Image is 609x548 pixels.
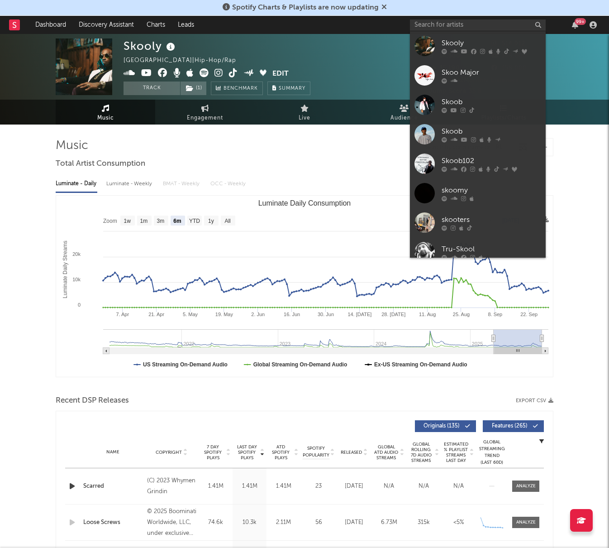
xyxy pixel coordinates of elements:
text: 22. Sep [520,312,538,317]
a: Skoob [410,90,546,120]
div: 10.3k [235,518,264,527]
div: 23 [303,482,334,491]
span: ATD Spotify Plays [269,444,293,461]
text: 16. Jun [284,312,300,317]
div: Global Streaming Trend (Last 60D) [478,439,505,466]
span: Audience [390,113,418,124]
div: Scarred [83,482,143,491]
div: <5% [443,518,474,527]
text: 11. Aug [419,312,436,317]
a: Dashboard [29,16,72,34]
span: Summary [279,86,305,91]
text: US Streaming On-Demand Audio [143,361,228,368]
div: Skooly [124,38,177,53]
svg: Luminate Daily Consumption [56,196,553,377]
a: Skooly [410,31,546,61]
text: 1y [208,218,214,224]
text: YTD [189,218,200,224]
a: skoomy [410,178,546,208]
button: (1) [181,82,206,95]
a: Leads [171,16,200,34]
text: 1w [124,218,131,224]
div: Tru-Skool [442,244,541,255]
button: Originals(135) [415,420,476,432]
a: Engagement [155,100,255,125]
div: 74.6k [201,518,230,527]
span: Estimated % Playlist Streams Last Day [443,442,468,463]
a: Charts [140,16,171,34]
a: Benchmark [211,82,263,95]
span: Spotify Popularity [303,445,329,459]
button: Features(265) [483,420,544,432]
div: [DATE] [339,482,369,491]
text: 2. Jun [251,312,265,317]
div: Skoob [442,126,541,137]
input: Search for artists [410,19,546,31]
text: Luminate Daily Consumption [258,199,351,207]
text: 21. Apr [148,312,164,317]
text: 1m [140,218,148,224]
div: Luminate - Daily [56,176,97,192]
text: Global Streaming On-Demand Audio [253,361,347,368]
span: Features ( 265 ) [489,423,530,429]
div: Name [83,449,143,456]
a: Music [56,100,155,125]
div: 2.11M [269,518,298,527]
a: Loose Screws [83,518,143,527]
text: 0 [78,302,81,308]
div: 6.73M [374,518,404,527]
div: Skoob [442,96,541,107]
text: 6m [173,218,181,224]
a: Live [255,100,354,125]
div: 99 + [575,18,586,25]
span: Global ATD Audio Streams [374,444,399,461]
text: 7. Apr [116,312,129,317]
text: All [224,218,230,224]
div: N/A [409,482,439,491]
text: 10k [72,277,81,282]
a: Skoo Major [410,61,546,90]
text: 5. May [183,312,198,317]
span: ( 1 ) [180,82,207,95]
div: 1.41M [235,482,264,491]
div: N/A [374,482,404,491]
button: Edit [272,68,289,80]
a: skooters [410,208,546,237]
div: skoomy [442,185,541,196]
text: 14. [DATE] [347,312,371,317]
span: Engagement [187,113,223,124]
div: [DATE] [339,518,369,527]
span: Music [97,113,114,124]
text: 30. Jun [318,312,334,317]
button: 99+ [572,21,578,29]
div: 315k [409,518,439,527]
div: © 2025 Boominati Worldwide, LLC, under exclusive license to Mercury Records / Republic Records, a... [147,506,196,539]
span: Global Rolling 7D Audio Streams [409,442,433,463]
a: Skoob [410,120,546,149]
div: Skoo Major [442,67,541,78]
div: 1.41M [201,482,230,491]
span: 7 Day Spotify Plays [201,444,225,461]
text: Zoom [103,218,117,224]
a: Audience [354,100,454,125]
a: Discovery Assistant [72,16,140,34]
text: Ex-US Streaming On-Demand Audio [374,361,467,368]
div: 1.41M [269,482,298,491]
span: Released [341,450,362,455]
text: Luminate Daily Streams [62,240,68,298]
button: Track [124,82,180,95]
button: Summary [267,82,310,95]
div: Skoob102 [442,155,541,166]
text: 8. Sep [488,312,502,317]
div: [GEOGRAPHIC_DATA] | Hip-Hop/Rap [124,55,247,66]
text: 20k [72,251,81,257]
span: Spotify Charts & Playlists are now updating [232,4,379,11]
span: Benchmark [224,83,258,94]
div: Skooly [442,38,541,48]
text: 25. Aug [453,312,470,317]
span: Recent DSP Releases [56,395,129,406]
span: Dismiss [381,4,387,11]
span: Total Artist Consumption [56,159,145,169]
span: Last Day Spotify Plays [235,444,259,461]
